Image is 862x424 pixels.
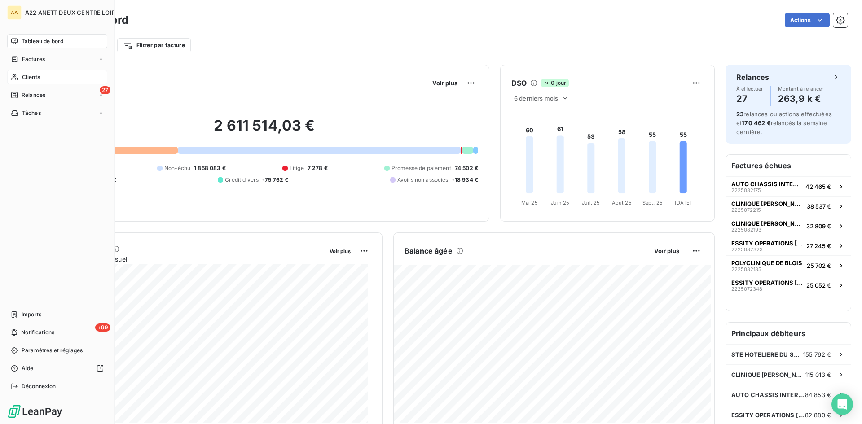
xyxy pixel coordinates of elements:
span: ESSITY OPERATIONS [GEOGRAPHIC_DATA] [731,279,803,286]
span: 27 [100,86,110,94]
span: 1 858 083 € [194,164,226,172]
h6: Principaux débiteurs [726,323,851,344]
tspan: Mai 25 [521,200,538,206]
tspan: Juil. 25 [582,200,600,206]
span: Aide [22,364,34,372]
span: À effectuer [736,86,763,92]
h6: DSO [511,78,527,88]
span: 7 278 € [308,164,328,172]
button: Filtrer par facture [117,38,191,52]
span: Avoirs non associés [397,176,449,184]
span: +99 [95,323,110,332]
span: Litige [290,164,304,172]
span: A22 ANETT DEUX CENTRE LOIRE [25,9,119,16]
tspan: Août 25 [612,200,632,206]
span: Non-échu [164,164,190,172]
span: 155 762 € [803,351,831,358]
span: Crédit divers [225,176,259,184]
h4: 27 [736,92,763,106]
span: Notifications [21,328,54,337]
span: Déconnexion [22,382,56,390]
div: AA [7,5,22,20]
span: 115 013 € [805,371,831,378]
span: Voir plus [432,79,457,87]
span: Voir plus [330,248,351,254]
span: 2225072348 [731,286,762,292]
img: Logo LeanPay [7,404,63,419]
a: Aide [7,361,107,376]
span: 74 502 € [455,164,478,172]
button: AUTO CHASSIS INTERNATIONAL222503217542 465 € [726,176,851,196]
button: ESSITY OPERATIONS [GEOGRAPHIC_DATA]222507234825 052 € [726,275,851,295]
span: 82 880 € [805,411,831,419]
span: AUTO CHASSIS INTERNATIONAL [731,391,805,398]
span: Imports [22,310,41,319]
span: 38 537 € [807,203,831,210]
span: 2225072215 [731,207,761,213]
span: -75 762 € [262,176,288,184]
tspan: [DATE] [675,200,692,206]
button: ESSITY OPERATIONS [GEOGRAPHIC_DATA]222508232327 245 € [726,236,851,255]
span: 2225082185 [731,267,761,272]
span: Chiffre d'affaires mensuel [51,254,323,264]
span: Voir plus [654,247,679,254]
span: Relances [22,91,45,99]
span: CLINIQUE [PERSON_NAME] 2 [731,371,805,378]
button: Voir plus [430,79,460,87]
span: ESSITY OPERATIONS [GEOGRAPHIC_DATA] [731,411,805,419]
span: AUTO CHASSIS INTERNATIONAL [731,180,802,188]
span: POLYCLINIQUE DE BLOIS [731,259,802,267]
button: CLINIQUE [PERSON_NAME] 2222508219332 809 € [726,216,851,236]
h6: Balance âgée [405,245,453,256]
button: Voir plus [651,247,682,255]
span: Promesse de paiement [391,164,451,172]
span: 0 jour [541,79,569,87]
span: 2225082323 [731,247,763,252]
span: CLINIQUE [PERSON_NAME] 2 [731,200,803,207]
span: 32 809 € [806,223,831,230]
span: Factures [22,55,45,63]
span: 23 [736,110,743,118]
tspan: Sept. 25 [642,200,663,206]
span: 170 462 € [742,119,770,127]
h2: 2 611 514,03 € [51,117,478,144]
span: 84 853 € [805,391,831,398]
button: CLINIQUE [PERSON_NAME] 2222507221538 537 € [726,196,851,216]
span: STE HOTELIERE DU SH61QG [731,351,803,358]
span: Clients [22,73,40,81]
span: -18 934 € [452,176,478,184]
button: Actions [785,13,830,27]
span: 27 245 € [806,242,831,249]
button: POLYCLINIQUE DE BLOIS222508218525 702 € [726,255,851,275]
span: 6 derniers mois [514,95,558,102]
span: 42 465 € [805,183,831,190]
span: ESSITY OPERATIONS [GEOGRAPHIC_DATA] [731,240,803,247]
h6: Factures échues [726,155,851,176]
span: Tableau de bord [22,37,63,45]
div: Open Intercom Messenger [831,393,853,415]
tspan: Juin 25 [551,200,569,206]
h6: Relances [736,72,769,83]
span: 2225032175 [731,188,761,193]
button: Voir plus [327,247,353,255]
h4: 263,9 k € [778,92,824,106]
span: 2225082193 [731,227,761,232]
span: Paramètres et réglages [22,346,83,354]
span: Tâches [22,109,41,117]
span: relances ou actions effectuées et relancés la semaine dernière. [736,110,832,136]
span: CLINIQUE [PERSON_NAME] 2 [731,220,803,227]
span: 25 702 € [807,262,831,269]
span: 25 052 € [806,282,831,289]
span: Montant à relancer [778,86,824,92]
